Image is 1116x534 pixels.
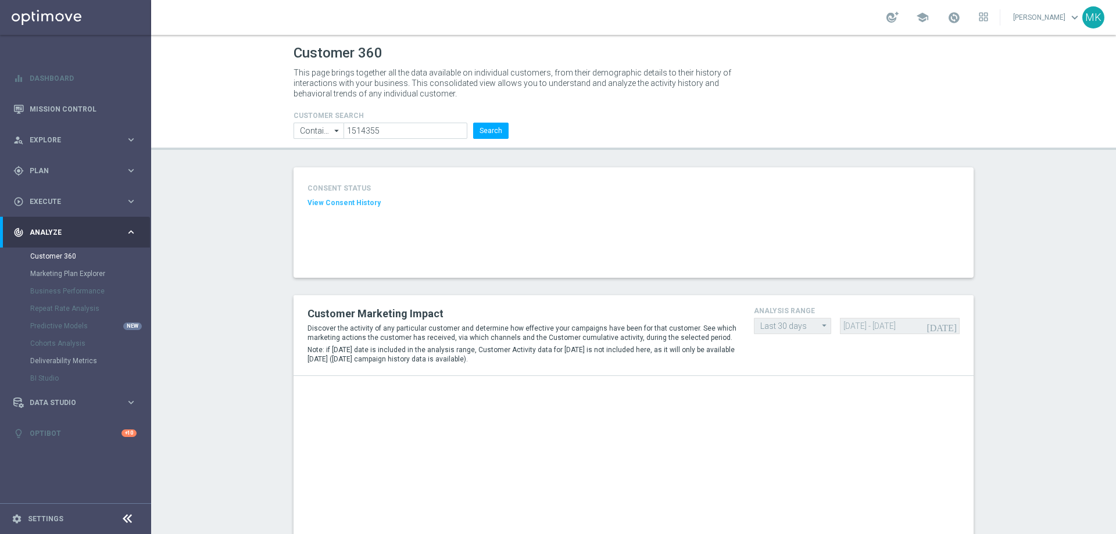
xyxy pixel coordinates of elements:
[30,317,150,335] div: Predictive Models
[126,196,137,207] i: keyboard_arrow_right
[13,197,137,206] button: play_circle_outline Execute keyboard_arrow_right
[28,515,63,522] a: Settings
[294,112,509,120] h4: CUSTOMER SEARCH
[13,74,137,83] button: equalizer Dashboard
[30,370,150,387] div: BI Studio
[13,73,24,84] i: equalizer
[30,265,150,282] div: Marketing Plan Explorer
[13,397,126,408] div: Data Studio
[30,198,126,205] span: Execute
[12,514,22,524] i: settings
[30,269,121,278] a: Marketing Plan Explorer
[30,300,150,317] div: Repeat Rate Analysis
[30,229,126,236] span: Analyze
[916,11,929,24] span: school
[30,399,126,406] span: Data Studio
[13,105,137,114] button: Mission Control
[294,123,344,139] input: Contains
[307,184,443,192] h4: CONSENT STATUS
[294,67,741,99] p: This page brings together all the data available on individual customers, from their demographic ...
[13,166,137,175] button: gps_fixed Plan keyboard_arrow_right
[13,135,126,145] div: Explore
[13,94,137,124] div: Mission Control
[30,282,150,300] div: Business Performance
[13,398,137,407] button: Data Studio keyboard_arrow_right
[331,123,343,138] i: arrow_drop_down
[121,429,137,437] div: +10
[13,429,137,438] button: lightbulb Optibot +10
[13,135,137,145] button: person_search Explore keyboard_arrow_right
[30,167,126,174] span: Plan
[126,165,137,176] i: keyboard_arrow_right
[307,307,736,321] h2: Customer Marketing Impact
[30,248,150,265] div: Customer 360
[30,356,121,365] a: Deliverability Metrics
[13,63,137,94] div: Dashboard
[13,428,24,439] i: lightbulb
[126,227,137,238] i: keyboard_arrow_right
[30,137,126,144] span: Explore
[754,307,960,315] h4: analysis range
[13,418,137,449] div: Optibot
[13,196,126,207] div: Execute
[30,352,150,370] div: Deliverability Metrics
[30,335,150,352] div: Cohorts Analysis
[307,345,736,364] p: Note: if [DATE] date is included in the analysis range, Customer Activity data for [DATE] is not ...
[307,198,381,208] button: View Consent History
[1082,6,1104,28] div: MK
[819,318,831,333] i: arrow_drop_down
[126,134,137,145] i: keyboard_arrow_right
[13,166,126,176] div: Plan
[30,252,121,261] a: Customer 360
[13,166,24,176] i: gps_fixed
[30,418,121,449] a: Optibot
[123,322,142,330] div: NEW
[126,397,137,408] i: keyboard_arrow_right
[473,123,509,139] button: Search
[13,227,126,238] div: Analyze
[13,196,24,207] i: play_circle_outline
[30,94,137,124] a: Mission Control
[13,135,24,145] i: person_search
[1068,11,1081,24] span: keyboard_arrow_down
[30,63,137,94] a: Dashboard
[307,324,736,342] p: Discover the activity of any particular customer and determine how effective your campaigns have ...
[344,123,467,139] input: Enter CID, Email, name or phone
[13,228,137,237] button: track_changes Analyze keyboard_arrow_right
[13,227,24,238] i: track_changes
[1012,9,1082,26] a: [PERSON_NAME]keyboard_arrow_down
[294,45,974,62] h1: Customer 360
